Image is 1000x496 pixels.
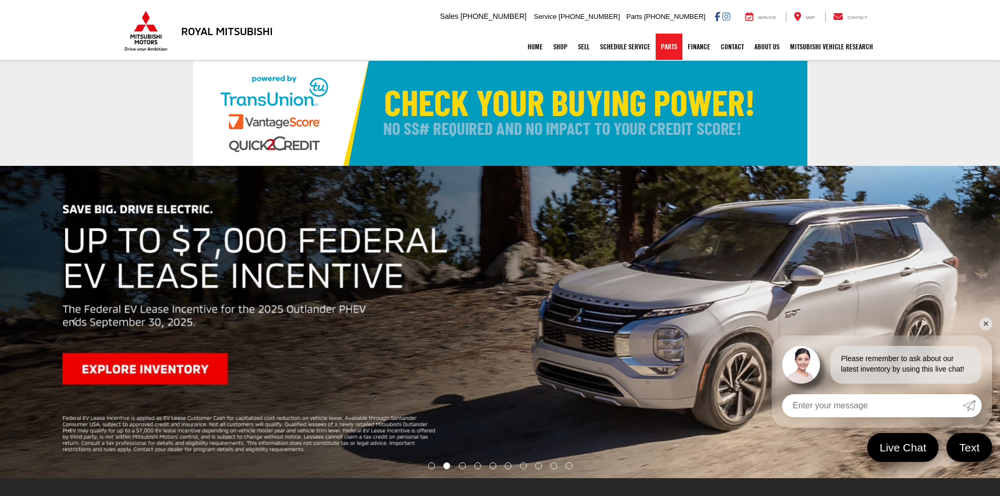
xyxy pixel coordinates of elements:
[749,34,785,60] a: About Us
[847,15,867,20] span: Contact
[875,440,932,455] span: Live Chat
[565,462,572,469] li: Go to slide number 10.
[428,462,435,469] li: Go to slide number 1.
[867,433,939,462] a: Live Chat
[193,61,807,166] img: Check Your Buying Power
[504,462,511,469] li: Go to slide number 6.
[559,13,620,20] span: [PHONE_NUMBER]
[782,394,963,417] input: Enter your message
[715,34,749,60] a: Contact
[522,34,548,60] a: Home
[122,10,170,51] img: Mitsubishi
[181,25,273,37] h3: Royal Mitsubishi
[460,12,527,20] span: [PHONE_NUMBER]
[850,187,1000,457] button: Click to view next picture.
[535,462,542,469] li: Go to slide number 8.
[459,462,466,469] li: Go to slide number 3.
[520,462,527,469] li: Go to slide number 7.
[573,34,595,60] a: Sell
[534,13,556,20] span: Service
[490,462,497,469] li: Go to slide number 5.
[738,12,784,22] a: Service
[758,15,776,20] span: Service
[595,34,656,60] a: Schedule Service: Opens in a new tab
[963,394,982,417] a: Submit
[782,346,820,384] img: Agent profile photo
[785,34,878,60] a: Mitsubishi Vehicle Research
[682,34,715,60] a: Finance
[440,12,458,20] span: Sales
[722,12,730,20] a: Instagram: Click to visit our Instagram page
[548,34,573,60] a: Shop
[475,462,481,469] li: Go to slide number 4.
[825,12,876,22] a: Contact
[806,15,815,20] span: Map
[786,12,823,22] a: Map
[626,13,642,20] span: Parts
[954,440,985,455] span: Text
[550,462,557,469] li: Go to slide number 9.
[714,12,720,20] a: Facebook: Click to visit our Facebook page
[656,34,682,60] a: Parts: Opens in a new tab
[644,13,706,20] span: [PHONE_NUMBER]
[830,346,982,384] div: Please remember to ask about our latest inventory by using this live chat!
[444,462,450,469] li: Go to slide number 2.
[946,433,992,462] a: Text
